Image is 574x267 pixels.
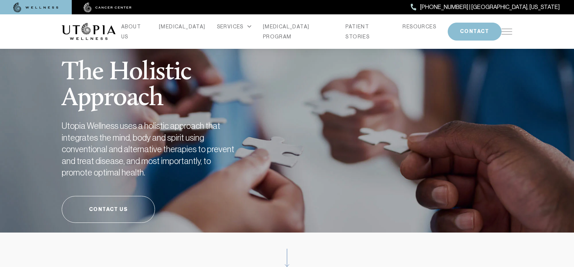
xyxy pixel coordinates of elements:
[263,22,334,42] a: [MEDICAL_DATA] PROGRAM
[159,22,206,32] a: [MEDICAL_DATA]
[84,3,132,13] img: cancer center
[411,3,560,12] a: [PHONE_NUMBER] | [GEOGRAPHIC_DATA], [US_STATE]
[448,23,502,41] button: CONTACT
[121,22,147,42] a: ABOUT US
[345,22,391,42] a: PATIENT STORIES
[62,120,241,179] h2: Utopia Wellness uses a holistic approach that integrates the mind, body and spirit using conventi...
[13,3,58,13] img: wellness
[217,22,251,32] div: SERVICES
[502,29,512,34] img: icon-hamburger
[420,3,560,12] span: [PHONE_NUMBER] | [GEOGRAPHIC_DATA], [US_STATE]
[62,196,155,223] a: Contact Us
[403,22,436,32] a: RESOURCES
[62,42,273,112] h1: The Holistic Approach
[62,23,116,40] img: logo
